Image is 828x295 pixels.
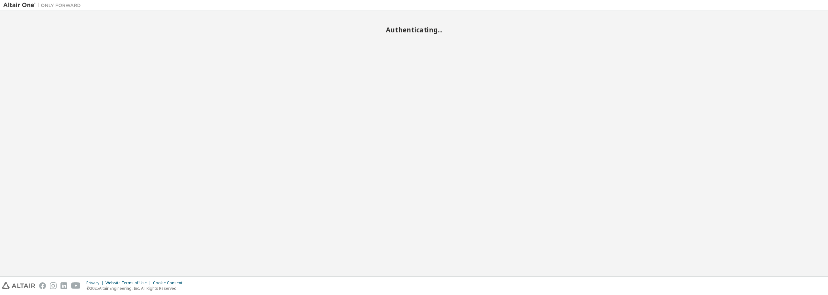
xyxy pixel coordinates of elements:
img: altair_logo.svg [2,282,35,289]
div: Privacy [86,280,105,286]
img: instagram.svg [50,282,57,289]
div: Cookie Consent [153,280,186,286]
p: © 2025 Altair Engineering, Inc. All Rights Reserved. [86,286,186,291]
img: linkedin.svg [60,282,67,289]
img: Altair One [3,2,84,8]
img: youtube.svg [71,282,81,289]
div: Website Terms of Use [105,280,153,286]
h2: Authenticating... [3,26,825,34]
img: facebook.svg [39,282,46,289]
